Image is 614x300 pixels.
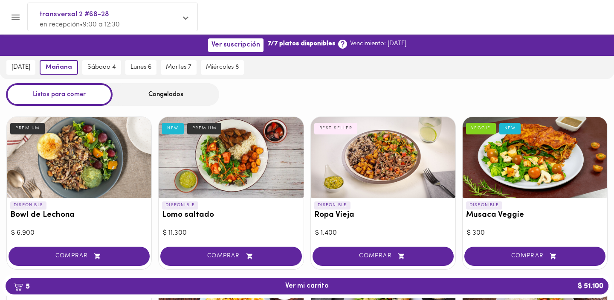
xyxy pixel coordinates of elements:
[464,247,605,266] button: COMPRAR
[113,83,219,106] div: Congelados
[125,60,156,75] button: lunes 6
[10,211,148,220] h3: Bowl de Lechona
[565,250,605,291] iframe: Messagebird Livechat Widget
[6,60,35,75] button: [DATE]
[187,123,222,134] div: PREMIUM
[463,117,607,198] div: Musaca Veggie
[11,228,147,238] div: $ 6.900
[171,253,291,260] span: COMPRAR
[40,9,177,20] span: transversal 2 #68-28
[10,201,46,209] p: DISPONIBLE
[12,64,30,71] span: [DATE]
[499,123,521,134] div: NEW
[7,117,151,198] div: Bowl de Lechona
[87,64,116,71] span: sábado 4
[466,123,496,134] div: VEGGIE
[467,228,603,238] div: $ 300
[163,228,299,238] div: $ 11.300
[13,283,23,291] img: cart.png
[350,39,406,48] p: Vencimiento: [DATE]
[206,64,239,71] span: miércoles 8
[10,123,45,134] div: PREMIUM
[130,64,151,71] span: lunes 6
[46,64,72,71] span: mañana
[466,201,502,209] p: DISPONIBLE
[162,201,198,209] p: DISPONIBLE
[201,60,244,75] button: miércoles 8
[40,21,120,28] span: en recepción • 9:00 a 12:30
[208,38,264,52] button: Ver suscripción
[314,201,350,209] p: DISPONIBLE
[323,253,443,260] span: COMPRAR
[211,41,260,49] span: Ver suscripción
[161,60,197,75] button: martes 7
[162,123,184,134] div: NEW
[314,211,452,220] h3: Ropa Vieja
[5,7,26,28] button: Menu
[162,211,300,220] h3: Lomo saltado
[466,211,604,220] h3: Musaca Veggie
[475,253,595,260] span: COMPRAR
[313,247,454,266] button: COMPRAR
[311,117,455,198] div: Ropa Vieja
[160,247,301,266] button: COMPRAR
[40,60,78,75] button: mañana
[6,83,113,106] div: Listos para comer
[19,253,139,260] span: COMPRAR
[9,247,150,266] button: COMPRAR
[159,117,303,198] div: Lomo saltado
[314,123,358,134] div: BEST SELLER
[315,228,451,238] div: $ 1.400
[268,39,335,48] b: 7/7 platos disponibles
[285,282,329,290] span: Ver mi carrito
[8,281,35,292] b: 5
[82,60,121,75] button: sábado 4
[166,64,191,71] span: martes 7
[6,278,608,294] button: 5Ver mi carrito$ 51.100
